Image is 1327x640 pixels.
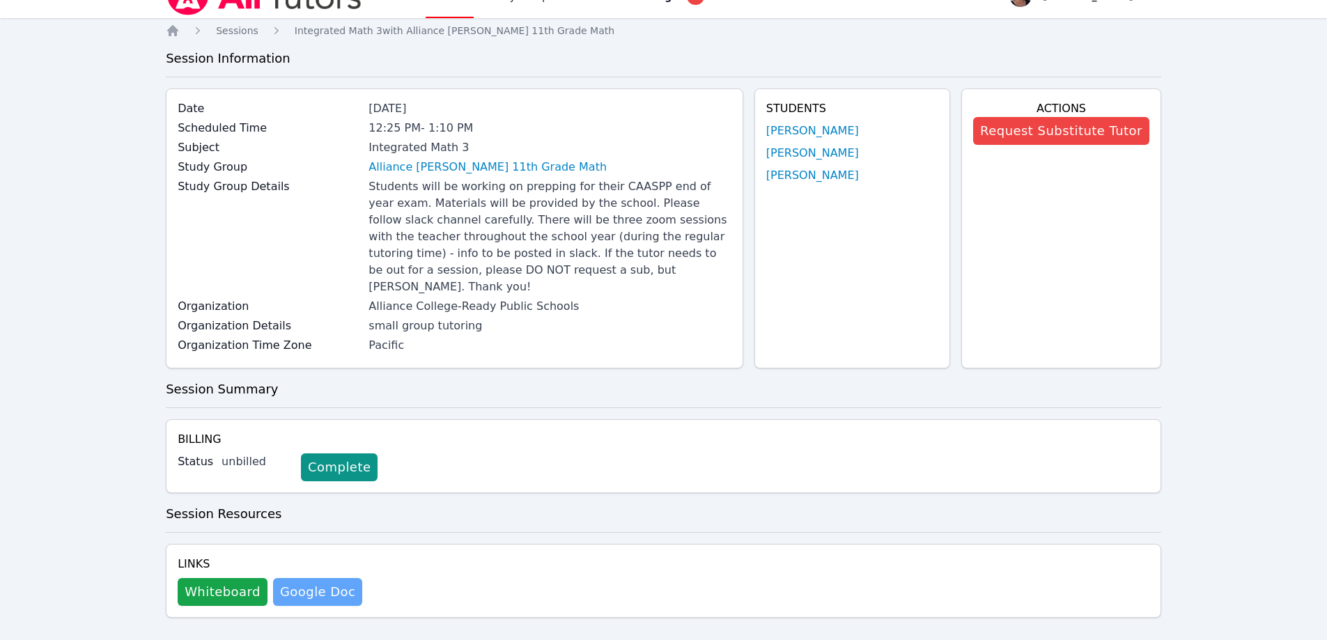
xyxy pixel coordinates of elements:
[178,453,213,470] label: Status
[178,337,360,354] label: Organization Time Zone
[216,24,258,38] a: Sessions
[301,453,378,481] a: Complete
[973,100,1149,117] h4: Actions
[368,337,731,354] div: Pacific
[368,318,731,334] div: small group tutoring
[166,380,1161,399] h3: Session Summary
[368,120,731,136] div: 12:25 PM - 1:10 PM
[368,159,607,175] a: Alliance [PERSON_NAME] 11th Grade Math
[368,100,731,117] div: [DATE]
[166,504,1161,524] h3: Session Resources
[273,578,362,606] a: Google Doc
[216,25,258,36] span: Sessions
[766,100,938,117] h4: Students
[166,49,1161,68] h3: Session Information
[178,578,267,606] button: Whiteboard
[178,178,360,195] label: Study Group Details
[368,298,731,315] div: Alliance College-Ready Public Schools
[295,25,614,36] span: Integrated Math 3 with Alliance [PERSON_NAME] 11th Grade Math
[178,139,360,156] label: Subject
[973,117,1149,145] button: Request Substitute Tutor
[178,431,1149,448] h4: Billing
[368,139,731,156] div: Integrated Math 3
[766,167,859,184] a: [PERSON_NAME]
[368,178,731,295] div: Students will be working on prepping for their CAASPP end of year exam. Materials will be provide...
[766,145,859,162] a: [PERSON_NAME]
[766,123,859,139] a: [PERSON_NAME]
[222,453,290,470] div: unbilled
[178,159,360,175] label: Study Group
[178,120,360,136] label: Scheduled Time
[178,100,360,117] label: Date
[178,318,360,334] label: Organization Details
[178,556,362,572] h4: Links
[166,24,1161,38] nav: Breadcrumb
[295,24,614,38] a: Integrated Math 3with Alliance [PERSON_NAME] 11th Grade Math
[178,298,360,315] label: Organization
